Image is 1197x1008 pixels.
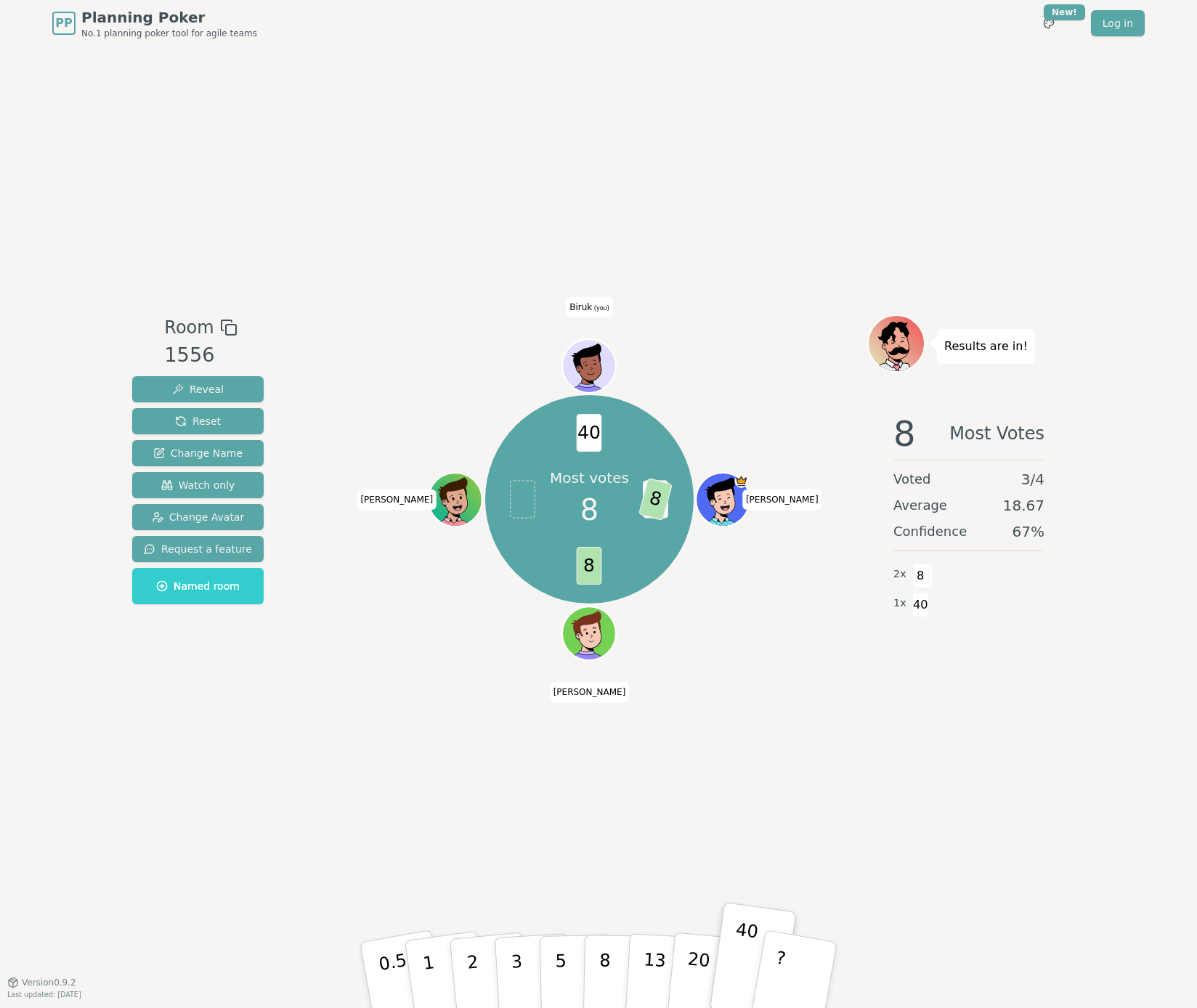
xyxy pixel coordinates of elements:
[132,504,264,530] button: Change Avatar
[577,547,602,585] span: 8
[55,15,72,32] span: PP
[81,7,257,28] span: Planning Poker
[164,314,214,341] span: Room
[638,478,673,521] span: 8
[564,341,614,391] button: Click to change your avatar
[175,414,221,428] span: Reset
[357,489,437,510] span: Click to change your name
[893,495,947,516] span: Average
[580,488,598,532] span: 8
[1003,495,1044,516] span: 18.67
[132,440,264,466] button: Change Name
[1091,10,1145,36] a: Log in
[949,416,1044,451] span: Most Votes
[1036,10,1062,36] button: New!
[735,474,749,488] span: Shobana is the host
[81,28,257,39] span: No.1 planning poker tool for agile teams
[893,566,906,582] span: 2 x
[22,977,76,988] span: Version 0.9.2
[893,416,916,451] span: 8
[132,376,264,402] button: Reveal
[164,341,237,370] div: 1556
[550,682,630,702] span: Click to change your name
[152,510,245,524] span: Change Avatar
[156,579,240,593] span: Named room
[153,446,243,460] span: Change Name
[1013,521,1044,542] span: 67 %
[132,536,264,562] button: Request a feature
[912,564,929,588] span: 8
[550,468,629,488] p: Most votes
[52,7,257,39] a: PPPlanning PokerNo.1 planning poker tool for agile teams
[7,991,81,999] span: Last updated: [DATE]
[132,472,264,498] button: Watch only
[577,414,602,452] span: 40
[944,336,1028,357] p: Results are in!
[893,469,931,489] span: Voted
[912,593,929,617] span: 40
[7,977,76,988] button: Version0.9.2
[132,408,264,434] button: Reset
[132,568,264,604] button: Named room
[592,304,609,311] span: (you)
[893,521,967,542] span: Confidence
[566,296,613,317] span: Click to change your name
[172,382,224,397] span: Reveal
[893,596,906,611] span: 1 x
[727,919,760,1000] p: 40
[1044,4,1085,20] div: New!
[742,489,822,510] span: Click to change your name
[144,542,252,556] span: Request a feature
[1021,469,1044,489] span: 3 / 4
[161,478,235,492] span: Watch only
